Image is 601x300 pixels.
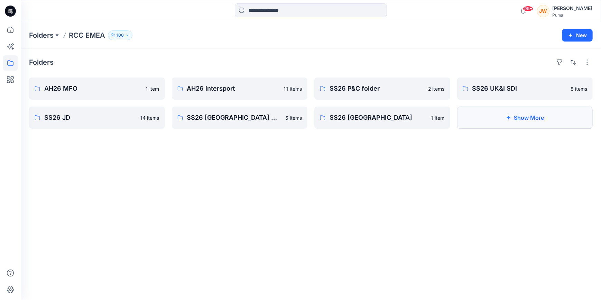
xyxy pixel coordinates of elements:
div: JW [537,5,549,17]
a: Folders [29,30,54,40]
a: SS26 [GEOGRAPHIC_DATA]1 item [314,107,450,129]
button: Show More [457,107,593,129]
button: 100 [108,30,132,40]
p: SS26 [GEOGRAPHIC_DATA] [330,113,427,122]
button: New [562,29,593,42]
a: SS26 UK&I SDI8 items [457,78,593,100]
div: [PERSON_NAME] [552,4,592,12]
a: SS26 JD14 items [29,107,165,129]
span: 99+ [523,6,533,11]
p: 2 items [428,85,445,92]
div: Puma [552,12,592,18]
p: SS26 UK&I SDI [472,84,567,93]
a: SS26 [GEOGRAPHIC_DATA] Cisalfa5 items [172,107,308,129]
p: 8 items [571,85,587,92]
p: SS26 [GEOGRAPHIC_DATA] Cisalfa [187,113,281,122]
p: RCC EMEA [69,30,105,40]
p: 5 items [285,114,302,121]
a: AH26 MFO1 item [29,78,165,100]
p: AH26 MFO [44,84,142,93]
p: 11 items [284,85,302,92]
p: 100 [117,31,124,39]
h4: Folders [29,58,54,66]
p: SS26 P&C folder [330,84,424,93]
p: SS26 JD [44,113,136,122]
p: 1 item [431,114,445,121]
p: 1 item [146,85,159,92]
p: AH26 Intersport [187,84,280,93]
a: SS26 P&C folder2 items [314,78,450,100]
p: 14 items [140,114,159,121]
a: AH26 Intersport11 items [172,78,308,100]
